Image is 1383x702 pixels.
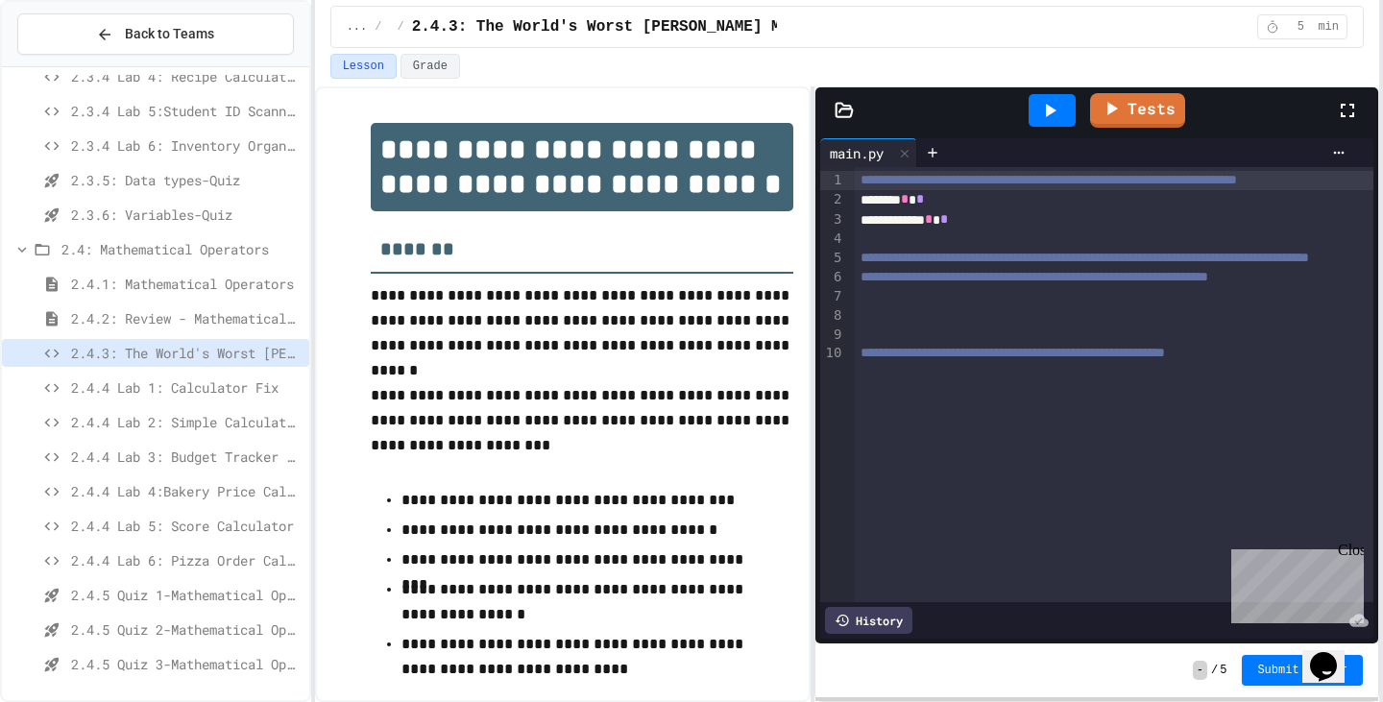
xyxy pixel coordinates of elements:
[8,8,133,122] div: Chat with us now!Close
[71,585,302,605] span: 2.4.5 Quiz 1-Mathematical Operators
[1318,19,1339,35] span: min
[71,274,302,294] span: 2.4.1: Mathematical Operators
[71,412,302,432] span: 2.4.4 Lab 2: Simple Calculator
[397,19,403,35] span: /
[1302,625,1364,683] iframe: chat widget
[71,516,302,536] span: 2.4.4 Lab 5: Score Calculator
[71,343,302,363] span: 2.4.3: The World's Worst [PERSON_NAME] Market
[375,19,381,35] span: /
[71,135,302,156] span: 2.3.4 Lab 6: Inventory Organizer
[71,481,302,501] span: 2.4.4 Lab 4:Bakery Price Calculator
[347,19,368,35] span: ...
[71,66,302,86] span: 2.3.4 Lab 4: Recipe Calculator
[71,619,302,640] span: 2.4.5 Quiz 2-Mathematical Operators
[330,54,397,79] button: Lesson
[71,170,302,190] span: 2.3.5: Data types-Quiz
[71,447,302,467] span: 2.4.4 Lab 3: Budget Tracker Fix
[61,239,302,259] span: 2.4: Mathematical Operators
[412,15,827,38] span: 2.4.3: The World's Worst [PERSON_NAME] Market
[71,205,302,225] span: 2.3.6: Variables-Quiz
[17,13,294,55] button: Back to Teams
[71,654,302,674] span: 2.4.5 Quiz 3-Mathematical Operators
[71,308,302,328] span: 2.4.2: Review - Mathematical Operators
[1285,19,1316,35] span: 5
[71,550,302,570] span: 2.4.4 Lab 6: Pizza Order Calculator
[125,24,214,44] span: Back to Teams
[71,377,302,398] span: 2.4.4 Lab 1: Calculator Fix
[71,101,302,121] span: 2.3.4 Lab 5:Student ID Scanner
[400,54,460,79] button: Grade
[1224,542,1364,623] iframe: chat widget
